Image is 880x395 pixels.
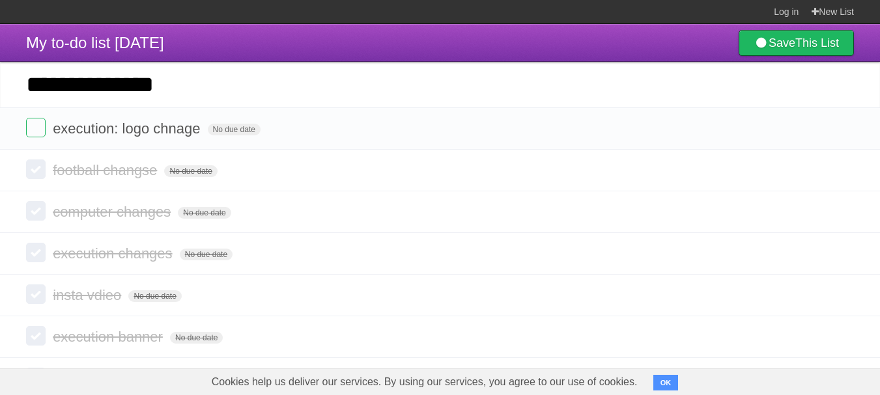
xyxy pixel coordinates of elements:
[53,287,124,303] span: insta vdieo
[653,375,679,390] button: OK
[26,243,46,262] label: Done
[26,159,46,179] label: Done
[53,329,166,345] span: execution banner
[128,290,181,302] span: No due date
[170,332,223,344] span: No due date
[53,204,174,220] span: computer changes
[199,369,651,395] span: Cookies help us deliver our services. By using our services, you agree to our use of cookies.
[26,118,46,137] label: Done
[53,120,203,137] span: execution: logo chnage
[164,165,217,177] span: No due date
[26,284,46,304] label: Done
[180,249,233,260] span: No due date
[26,34,164,51] span: My to-do list [DATE]
[26,326,46,346] label: Done
[26,201,46,221] label: Done
[178,207,231,219] span: No due date
[208,124,261,135] span: No due date
[739,30,854,56] a: SaveThis List
[53,245,175,262] span: execution changes
[53,162,160,178] span: football changse
[795,36,839,49] b: This List
[26,368,46,387] label: Done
